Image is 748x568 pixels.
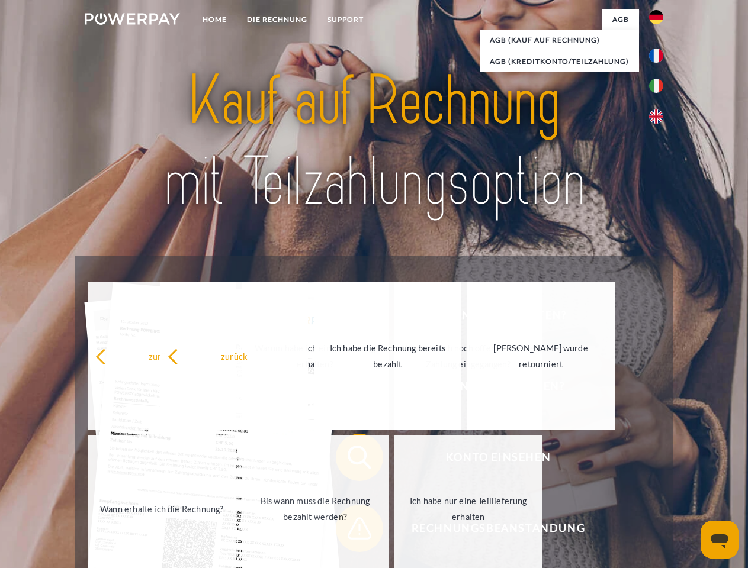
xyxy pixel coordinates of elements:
[649,10,663,24] img: de
[402,493,535,525] div: Ich habe nur eine Teillieferung erhalten
[474,340,608,372] div: [PERSON_NAME] wurde retourniert
[317,9,374,30] a: SUPPORT
[649,49,663,63] img: fr
[649,109,663,124] img: en
[95,348,229,364] div: zurück
[85,13,180,25] img: logo-powerpay-white.svg
[249,493,382,525] div: Bis wann muss die Rechnung bezahlt werden?
[321,340,454,372] div: Ich habe die Rechnung bereits bezahlt
[95,501,229,517] div: Wann erhalte ich die Rechnung?
[480,30,639,51] a: AGB (Kauf auf Rechnung)
[701,521,739,559] iframe: Schaltfläche zum Öffnen des Messaging-Fensters
[113,57,635,227] img: title-powerpay_de.svg
[192,9,237,30] a: Home
[602,9,639,30] a: agb
[237,9,317,30] a: DIE RECHNUNG
[480,51,639,72] a: AGB (Kreditkonto/Teilzahlung)
[649,79,663,93] img: it
[168,348,301,364] div: zurück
